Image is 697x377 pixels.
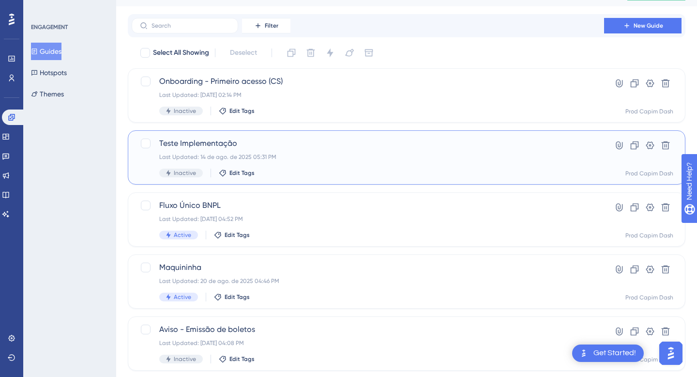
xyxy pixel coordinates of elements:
[174,231,191,239] span: Active
[159,262,576,273] span: Maquininha
[214,231,250,239] button: Edit Tags
[159,324,576,335] span: Aviso - Emissão de boletos
[225,293,250,301] span: Edit Tags
[214,293,250,301] button: Edit Tags
[625,170,673,177] div: Prod Capim Dash
[572,345,644,362] div: Open Get Started! checklist
[221,44,266,62] button: Deselect
[31,43,61,60] button: Guides
[23,2,61,14] span: Need Help?
[625,232,673,239] div: Prod Capim Dash
[604,18,682,33] button: New Guide
[242,18,290,33] button: Filter
[593,348,636,359] div: Get Started!
[219,107,255,115] button: Edit Tags
[159,138,576,149] span: Teste Implementação
[634,22,663,30] span: New Guide
[174,293,191,301] span: Active
[174,107,196,115] span: Inactive
[219,169,255,177] button: Edit Tags
[159,339,576,347] div: Last Updated: [DATE] 04:08 PM
[159,76,576,87] span: Onboarding - Primeiro acesso (CS)
[174,355,196,363] span: Inactive
[225,231,250,239] span: Edit Tags
[159,91,576,99] div: Last Updated: [DATE] 02:14 PM
[230,47,257,59] span: Deselect
[159,153,576,161] div: Last Updated: 14 de ago. de 2025 05:31 PM
[265,22,278,30] span: Filter
[229,107,255,115] span: Edit Tags
[219,355,255,363] button: Edit Tags
[159,277,576,285] div: Last Updated: 20 de ago. de 2025 04:46 PM
[656,339,685,368] iframe: UserGuiding AI Assistant Launcher
[152,22,230,29] input: Search
[31,23,68,31] div: ENGAGEMENT
[159,215,576,223] div: Last Updated: [DATE] 04:52 PM
[153,47,209,59] span: Select All Showing
[159,200,576,211] span: Fluxo Único BNPL
[229,355,255,363] span: Edit Tags
[174,169,196,177] span: Inactive
[31,64,67,81] button: Hotspots
[625,108,673,115] div: Prod Capim Dash
[229,169,255,177] span: Edit Tags
[578,347,590,359] img: launcher-image-alternative-text
[625,294,673,301] div: Prod Capim Dash
[625,356,673,363] div: Prod Capim Dash
[31,85,64,103] button: Themes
